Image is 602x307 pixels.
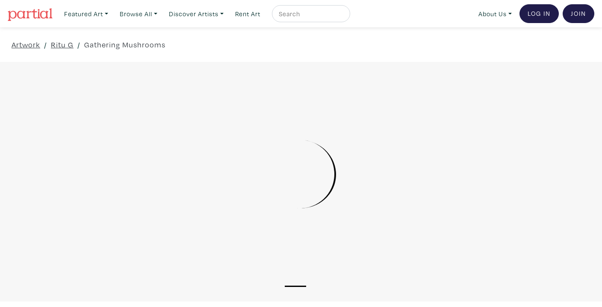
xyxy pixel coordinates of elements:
button: 1 of 1 [285,286,306,287]
a: Join [563,4,594,23]
a: Rent Art [231,5,264,23]
a: Discover Artists [165,5,227,23]
span: / [77,39,80,50]
a: About Us [475,5,516,23]
span: / [44,39,47,50]
input: Search [278,9,342,19]
a: Log In [519,4,559,23]
a: Artwork [12,39,40,50]
a: Browse All [116,5,161,23]
a: Featured Art [60,5,112,23]
a: Ritu G [51,39,74,50]
a: Gathering Mushrooms [84,39,165,50]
